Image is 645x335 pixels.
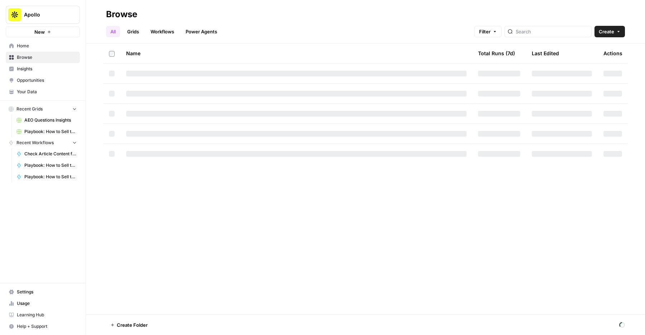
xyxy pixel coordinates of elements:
[6,298,80,309] a: Usage
[17,66,77,72] span: Insights
[478,43,515,63] div: Total Runs (7d)
[13,114,80,126] a: AEO Questions Insights
[479,28,491,35] span: Filter
[126,43,467,63] div: Name
[17,312,77,318] span: Learning Hub
[6,27,80,37] button: New
[117,321,148,329] span: Create Folder
[603,43,622,63] div: Actions
[6,52,80,63] a: Browse
[17,300,77,307] span: Usage
[6,86,80,98] a: Your Data
[6,40,80,52] a: Home
[516,28,588,35] input: Search
[181,26,221,37] a: Power Agents
[599,28,614,35] span: Create
[24,128,77,135] span: Playbook: How to Sell to "X" Leads Grid
[6,63,80,75] a: Insights
[6,6,80,24] button: Workspace: Apollo
[24,11,67,18] span: Apollo
[24,117,77,123] span: AEO Questions Insights
[13,148,80,160] a: Check Article Content for Refresh
[24,174,77,180] span: Playbook: How to Sell to "X" Leads
[24,151,77,157] span: Check Article Content for Refresh
[13,171,80,183] a: Playbook: How to Sell to "X" Leads
[594,26,625,37] button: Create
[474,26,502,37] button: Filter
[6,286,80,298] a: Settings
[106,319,152,331] button: Create Folder
[106,26,120,37] a: All
[17,323,77,330] span: Help + Support
[13,160,80,171] a: Playbook: How to Sell to "X" Roles
[17,77,77,84] span: Opportunities
[8,8,21,21] img: Apollo Logo
[13,126,80,137] a: Playbook: How to Sell to "X" Leads Grid
[6,75,80,86] a: Opportunities
[24,162,77,169] span: Playbook: How to Sell to "X" Roles
[146,26,178,37] a: Workflows
[6,321,80,332] button: Help + Support
[16,140,54,146] span: Recent Workflows
[532,43,559,63] div: Last Edited
[6,104,80,114] button: Recent Grids
[16,106,43,112] span: Recent Grids
[34,28,45,36] span: New
[6,309,80,321] a: Learning Hub
[17,289,77,295] span: Settings
[6,137,80,148] button: Recent Workflows
[17,89,77,95] span: Your Data
[106,9,137,20] div: Browse
[17,43,77,49] span: Home
[123,26,143,37] a: Grids
[17,54,77,61] span: Browse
